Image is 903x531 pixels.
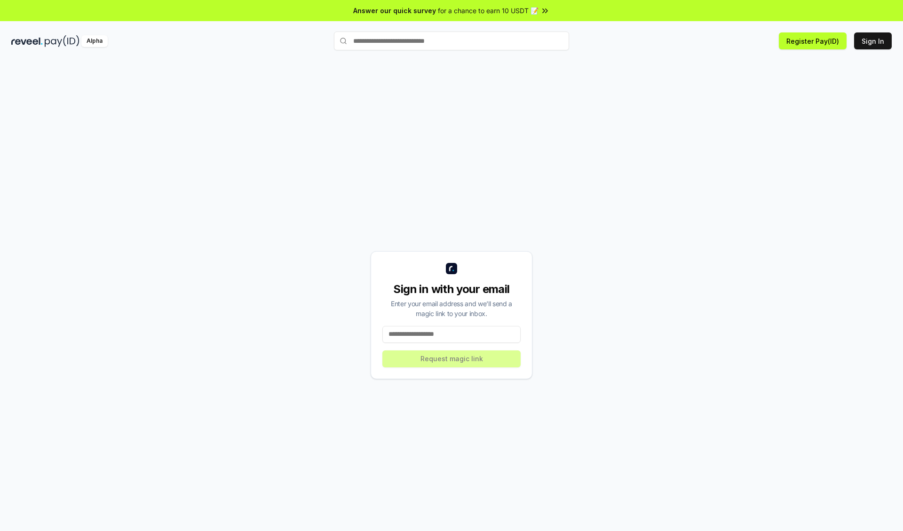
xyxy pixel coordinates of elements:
img: reveel_dark [11,35,43,47]
span: Answer our quick survey [353,6,436,16]
span: for a chance to earn 10 USDT 📝 [438,6,539,16]
button: Sign In [854,32,892,49]
img: pay_id [45,35,79,47]
img: logo_small [446,263,457,274]
div: Alpha [81,35,108,47]
div: Sign in with your email [382,282,521,297]
div: Enter your email address and we’ll send a magic link to your inbox. [382,299,521,318]
button: Register Pay(ID) [779,32,847,49]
